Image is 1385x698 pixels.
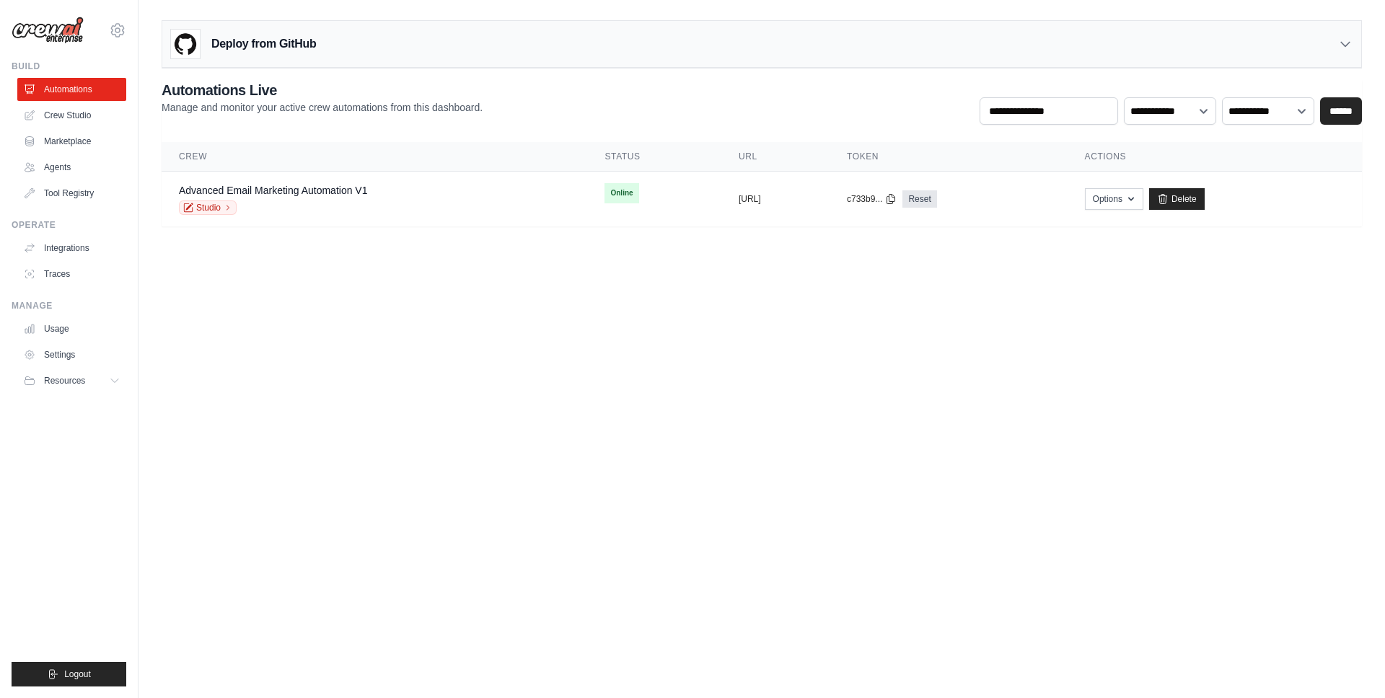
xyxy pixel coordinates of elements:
button: Resources [17,369,126,392]
button: c733b9... [847,193,897,205]
th: Crew [162,142,587,172]
a: Delete [1149,188,1205,210]
span: Online [604,183,638,203]
a: Traces [17,262,126,286]
a: Usage [17,317,126,340]
button: Options [1085,188,1143,210]
th: Actions [1068,142,1362,172]
a: Advanced Email Marketing Automation V1 [179,185,367,196]
a: Tool Registry [17,182,126,205]
div: Build [12,61,126,72]
div: Manage [12,300,126,312]
a: Reset [902,190,936,208]
a: Marketplace [17,130,126,153]
a: Agents [17,156,126,179]
h2: Automations Live [162,80,483,100]
th: Token [830,142,1068,172]
a: Integrations [17,237,126,260]
p: Manage and monitor your active crew automations from this dashboard. [162,100,483,115]
a: Crew Studio [17,104,126,127]
a: Settings [17,343,126,366]
div: Operate [12,219,126,231]
img: Logo [12,17,84,44]
th: Status [587,142,721,172]
span: Resources [44,375,85,386]
span: Logout [64,668,91,680]
img: GitHub Logo [171,30,200,58]
a: Automations [17,78,126,101]
button: Logout [12,662,126,686]
a: Studio [179,200,237,215]
h3: Deploy from GitHub [211,35,316,53]
th: URL [721,142,830,172]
